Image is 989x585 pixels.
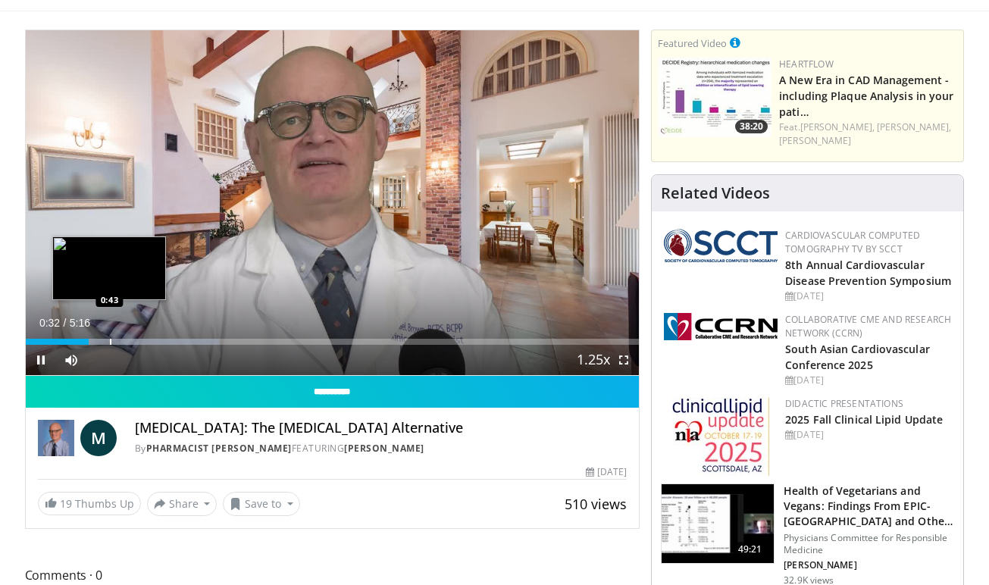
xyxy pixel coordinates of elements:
[784,532,954,556] p: Physicians Committee for Responsible Medicine
[38,492,141,515] a: 19 Thumbs Up
[135,420,628,436] h4: [MEDICAL_DATA]: The [MEDICAL_DATA] Alternative
[672,397,770,477] img: d65bce67-f81a-47c5-b47d-7b8806b59ca8.jpg.150x105_q85_autocrop_double_scale_upscale_version-0.2.jpg
[135,442,628,455] div: By FEATURING
[785,229,920,255] a: Cardiovascular Computed Tomography TV by SCCT
[147,492,218,516] button: Share
[664,229,778,262] img: 51a70120-4f25-49cc-93a4-67582377e75f.png.150x105_q85_autocrop_double_scale_upscale_version-0.2.png
[785,397,951,411] div: Didactic Presentations
[70,317,90,329] span: 5:16
[785,374,951,387] div: [DATE]
[664,313,778,340] img: a04ee3ba-8487-4636-b0fb-5e8d268f3737.png.150x105_q85_autocrop_double_scale_upscale_version-0.2.png
[39,317,60,329] span: 0:32
[785,342,930,372] a: South Asian Cardiovascular Conference 2025
[80,420,117,456] a: M
[344,442,424,455] a: [PERSON_NAME]
[52,236,166,300] img: image.jpeg
[877,120,951,133] a: [PERSON_NAME],
[609,345,639,375] button: Fullscreen
[785,412,943,427] a: 2025 Fall Clinical Lipid Update
[60,496,72,511] span: 19
[223,492,300,516] button: Save to
[56,345,86,375] button: Mute
[784,559,954,571] p: [PERSON_NAME]
[662,484,774,563] img: 606f2b51-b844-428b-aa21-8c0c72d5a896.150x105_q85_crop-smart_upscale.jpg
[785,289,951,303] div: [DATE]
[658,36,727,50] small: Featured Video
[800,120,875,133] a: [PERSON_NAME],
[779,58,834,70] a: Heartflow
[658,58,771,137] a: 38:20
[779,73,953,119] a: A New Era in CAD Management - including Plaque Analysis in your pati…
[784,483,954,529] h3: Health of Vegetarians and Vegans: Findings From EPIC-[GEOGRAPHIC_DATA] and Othe…
[732,542,768,557] span: 49:21
[26,30,640,376] video-js: Video Player
[565,495,627,513] span: 510 views
[146,442,292,455] a: Pharmacist [PERSON_NAME]
[785,313,951,339] a: Collaborative CME and Research Network (CCRN)
[26,345,56,375] button: Pause
[735,120,768,133] span: 38:20
[586,465,627,479] div: [DATE]
[26,339,640,345] div: Progress Bar
[578,345,609,375] button: Playback Rate
[785,428,951,442] div: [DATE]
[779,120,957,148] div: Feat.
[64,317,67,329] span: /
[25,565,640,585] span: Comments 0
[785,258,951,288] a: 8th Annual Cardiovascular Disease Prevention Symposium
[661,184,770,202] h4: Related Videos
[779,134,851,147] a: [PERSON_NAME]
[38,420,74,456] img: Pharmacist Michael
[658,58,771,137] img: 738d0e2d-290f-4d89-8861-908fb8b721dc.150x105_q85_crop-smart_upscale.jpg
